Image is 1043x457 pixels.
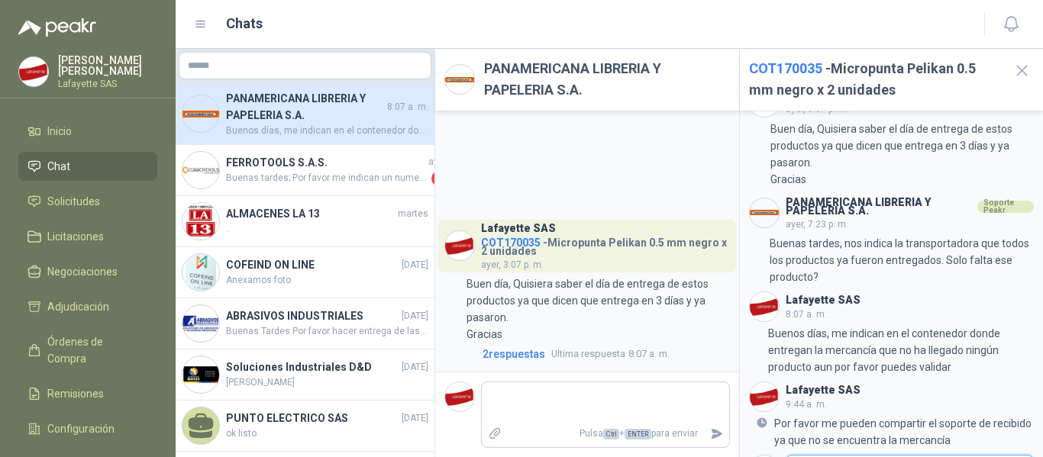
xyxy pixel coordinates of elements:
span: Ultima respuesta [551,346,625,362]
span: [DATE] [402,411,428,426]
span: Ctrl [603,429,619,439]
span: 8:07 a. m. [786,309,827,320]
span: Inicio [47,123,72,140]
div: Soporte Peakr [977,201,1034,213]
p: Buenos días, me indican en el contenedor donde entregan la mercancía que no ha llegado ningún pro... [768,325,1034,375]
h3: Lafayette SAS [786,296,861,304]
h3: PANAMERICANA LIBRERIA Y PAPELERIA S.A. [786,198,974,215]
span: martes [398,207,428,221]
p: Buen día, Quisiera saber el día de entrega de estos productos ya que dicen que entrega en 3 días ... [467,275,730,343]
a: Solicitudes [18,187,157,216]
a: Inicio [18,117,157,146]
a: Adjudicación [18,292,157,321]
img: Company Logo [750,292,779,321]
img: Company Logo [445,231,474,260]
h3: Lafayette SAS [481,224,556,233]
span: [DATE] [402,360,428,375]
span: Órdenes de Compra [47,333,143,367]
span: 8:07 a. m. [387,100,428,114]
span: Solicitudes [47,193,100,210]
span: COT170035 [749,60,822,76]
a: Company LogoPANAMERICANA LIBRERIA Y PAPELERIA S.A.8:07 a. m.Buenos días, me indican en el contene... [176,84,434,145]
a: PUNTO ELECTRICO SAS[DATE]ok listo [176,401,434,452]
a: Configuración [18,414,157,443]
img: Company Logo [182,203,219,240]
p: [PERSON_NAME] [PERSON_NAME] [58,55,157,76]
span: Adjudicación [47,298,109,315]
a: Remisiones [18,379,157,408]
p: Lafayette SAS [58,79,157,89]
img: Company Logo [182,305,219,342]
span: ayer, 3:07 p. m. [481,259,544,270]
a: Negociaciones [18,257,157,286]
h4: FERROTOOLS S.A.S. [226,154,425,171]
label: Adjuntar archivos [482,420,508,447]
p: Buen día, Quisiera saber el día de entrega de estos productos ya que dicen que entrega en 3 días ... [770,121,1034,188]
span: ayer, 7:23 p. m. [786,219,848,230]
span: Anexamos foto [226,273,428,288]
span: Configuración [47,420,115,437]
h1: Chats [226,13,263,34]
h4: ALMACENES LA 13 [226,205,395,222]
a: Company LogoALMACENES LA 13martes. [176,196,434,247]
p: Por favor me pueden compartir el soporte de recibido ya que no se encuentra la mercancía [774,415,1034,449]
h3: Lafayette SAS [786,386,861,394]
a: Company LogoABRASIVOS INDUSTRIALES[DATE]Buenas Tardes Por favor hacer entrega de las 9 unidades [176,298,434,349]
h4: COFEIND ON LINE [226,256,399,273]
h4: PUNTO ELECTRICO SAS [226,410,399,426]
h4: - Micropunta Pelikan 0.5 mm negro x 2 unidades [481,233,730,256]
span: [DATE] [402,309,428,323]
img: Company Logo [750,382,779,411]
h2: - Micropunta Pelikan 0.5 mm negro x 2 unidades [749,58,1001,101]
span: Chat [47,158,70,175]
a: Órdenes de Compra [18,327,157,373]
span: Buenas tardes; Por favor me indican un numero donde me pueda comunicar con ustedes, para validar ... [226,171,428,186]
h2: PANAMERICANA LIBRERIA Y PAPELERIA S.A. [484,58,730,101]
img: Company Logo [750,198,779,227]
span: 2 respuesta s [483,346,545,362]
span: Negociaciones [47,263,118,280]
span: Remisiones [47,385,104,402]
span: ayer [428,155,447,169]
h4: Soluciones Industriales D&D [226,359,399,375]
span: 1 [431,171,447,186]
span: ENTER [625,429,651,439]
a: Company LogoFERROTOOLS S.A.S.ayerBuenas tardes; Por favor me indican un numero donde me pueda com... [176,145,434,196]
span: Licitaciones [47,228,104,245]
button: Enviar [704,420,729,447]
img: Company Logo [182,95,219,132]
img: Company Logo [19,57,48,86]
span: 9:44 a. m. [786,399,827,410]
img: Company Logo [182,152,219,188]
span: COT170035 [481,237,541,249]
span: 8:07 a. m. [551,346,670,362]
a: Company LogoCOFEIND ON LINE[DATE]Anexamos foto [176,247,434,298]
span: . [226,222,428,237]
span: Buenos días, me indican en el contenedor donde entregan la mercancía que no ha llegado ningún pro... [226,124,428,138]
span: ok listo [226,426,428,441]
span: Buenas Tardes Por favor hacer entrega de las 9 unidades [226,324,428,339]
a: Licitaciones [18,222,157,251]
span: [DATE] [402,258,428,272]
img: Company Logo [445,382,474,411]
p: Buenas tardes, nos indica la transportadora que todos los productos ya fueron entregados. Solo fa... [770,235,1034,285]
a: Chat [18,152,157,181]
img: Company Logo [445,65,474,94]
img: Company Logo [182,254,219,291]
h4: PANAMERICANA LIBRERIA Y PAPELERIA S.A. [226,90,384,124]
a: Company LogoSoluciones Industriales D&D[DATE][PERSON_NAME] [176,349,434,401]
img: Company Logo [182,356,219,393]
p: Pulsa + para enviar [508,420,704,447]
a: 2respuestasUltima respuesta8:07 a. m. [480,346,730,362]
h4: ABRASIVOS INDUSTRIALES [226,307,399,324]
img: Logo peakr [18,18,96,37]
span: [PERSON_NAME] [226,375,428,390]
